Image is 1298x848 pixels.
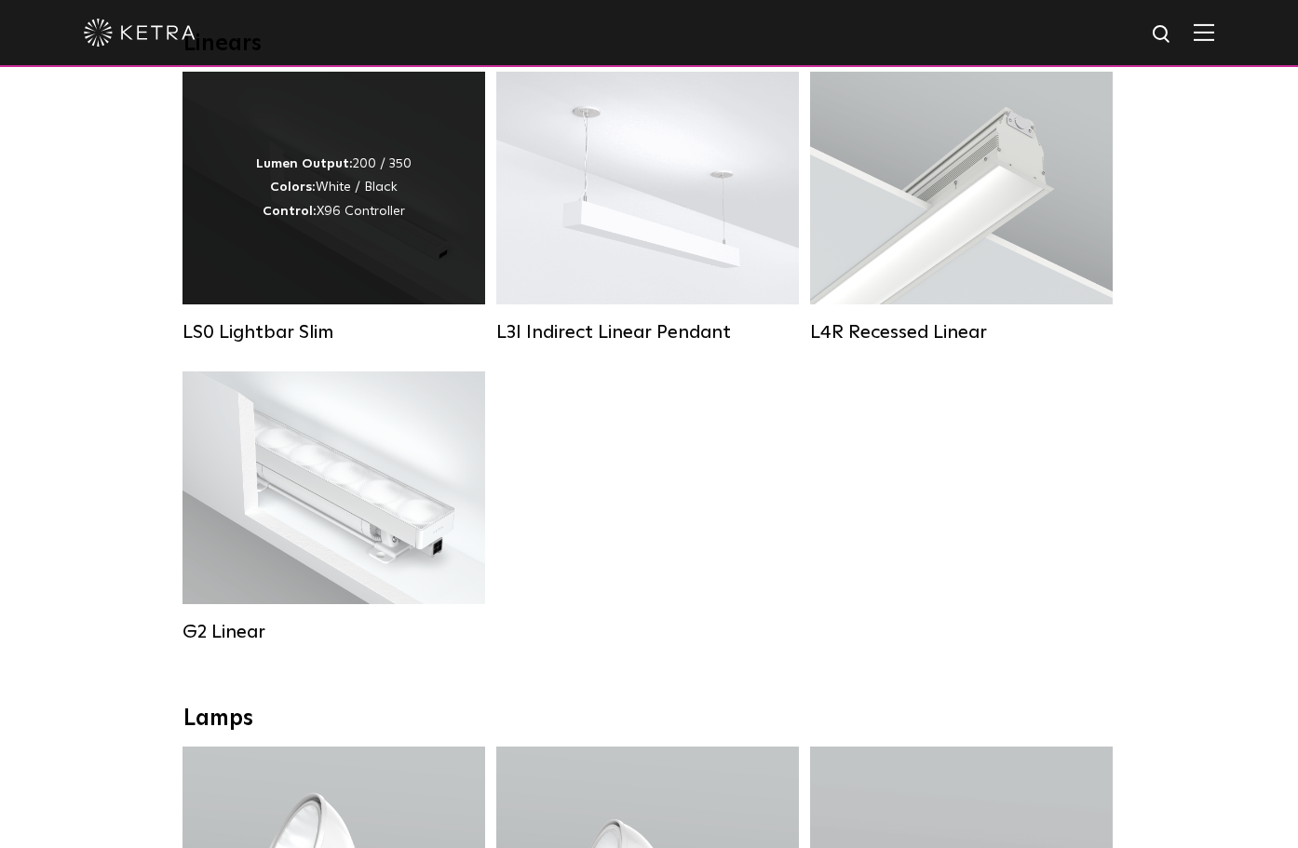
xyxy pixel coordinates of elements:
img: ketra-logo-2019-white [84,19,196,47]
strong: Lumen Output: [256,157,353,170]
a: G2 Linear Lumen Output:400 / 700 / 1000Colors:WhiteBeam Angles:Flood / [GEOGRAPHIC_DATA] / Narrow... [183,371,485,643]
div: L4R Recessed Linear [810,321,1113,343]
img: Hamburger%20Nav.svg [1194,23,1214,41]
a: L4R Recessed Linear Lumen Output:400 / 600 / 800 / 1000Colors:White / BlackControl:Lutron Clear C... [810,72,1113,343]
strong: Colors: [270,181,316,194]
div: 200 / 350 White / Black X96 Controller [256,153,412,223]
div: G2 Linear [183,621,485,643]
a: LS0 Lightbar Slim Lumen Output:200 / 350Colors:White / BlackControl:X96 Controller [183,72,485,343]
div: Lamps [183,706,1115,733]
img: search icon [1151,23,1174,47]
strong: Control: [263,205,317,218]
a: L3I Indirect Linear Pendant Lumen Output:400 / 600 / 800 / 1000Housing Colors:White / BlackContro... [496,72,799,343]
div: L3I Indirect Linear Pendant [496,321,799,343]
div: LS0 Lightbar Slim [183,321,485,343]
